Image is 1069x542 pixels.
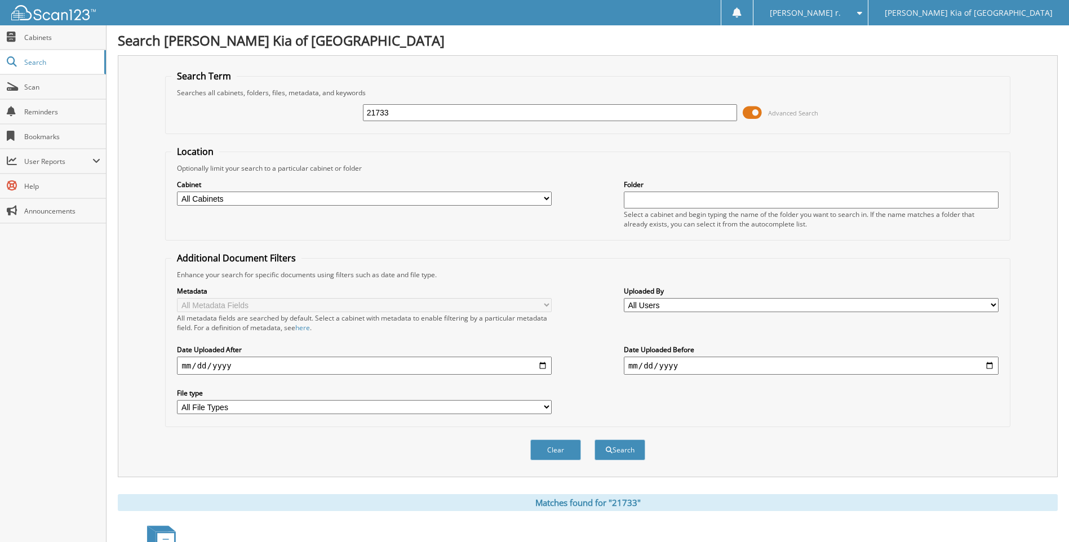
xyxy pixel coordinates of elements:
[768,109,818,117] span: Advanced Search
[171,70,237,82] legend: Search Term
[24,33,100,42] span: Cabinets
[624,210,999,229] div: Select a cabinet and begin typing the name of the folder you want to search in. If the name match...
[177,180,552,189] label: Cabinet
[624,357,999,375] input: end
[177,286,552,296] label: Metadata
[171,145,219,158] legend: Location
[595,439,645,460] button: Search
[624,286,999,296] label: Uploaded By
[24,82,100,92] span: Scan
[770,10,841,16] span: [PERSON_NAME] r.
[171,88,1004,97] div: Searches all cabinets, folders, files, metadata, and keywords
[624,345,999,354] label: Date Uploaded Before
[177,345,552,354] label: Date Uploaded After
[885,10,1053,16] span: [PERSON_NAME] Kia of [GEOGRAPHIC_DATA]
[624,180,999,189] label: Folder
[171,163,1004,173] div: Optionally limit your search to a particular cabinet or folder
[24,57,99,67] span: Search
[24,132,100,141] span: Bookmarks
[24,157,92,166] span: User Reports
[177,357,552,375] input: start
[177,388,552,398] label: File type
[171,270,1004,279] div: Enhance your search for specific documents using filters such as date and file type.
[530,439,581,460] button: Clear
[295,323,310,332] a: here
[11,5,96,20] img: scan123-logo-white.svg
[24,181,100,191] span: Help
[118,31,1058,50] h1: Search [PERSON_NAME] Kia of [GEOGRAPHIC_DATA]
[24,206,100,216] span: Announcements
[171,252,301,264] legend: Additional Document Filters
[24,107,100,117] span: Reminders
[177,313,552,332] div: All metadata fields are searched by default. Select a cabinet with metadata to enable filtering b...
[118,494,1058,511] div: Matches found for "21733"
